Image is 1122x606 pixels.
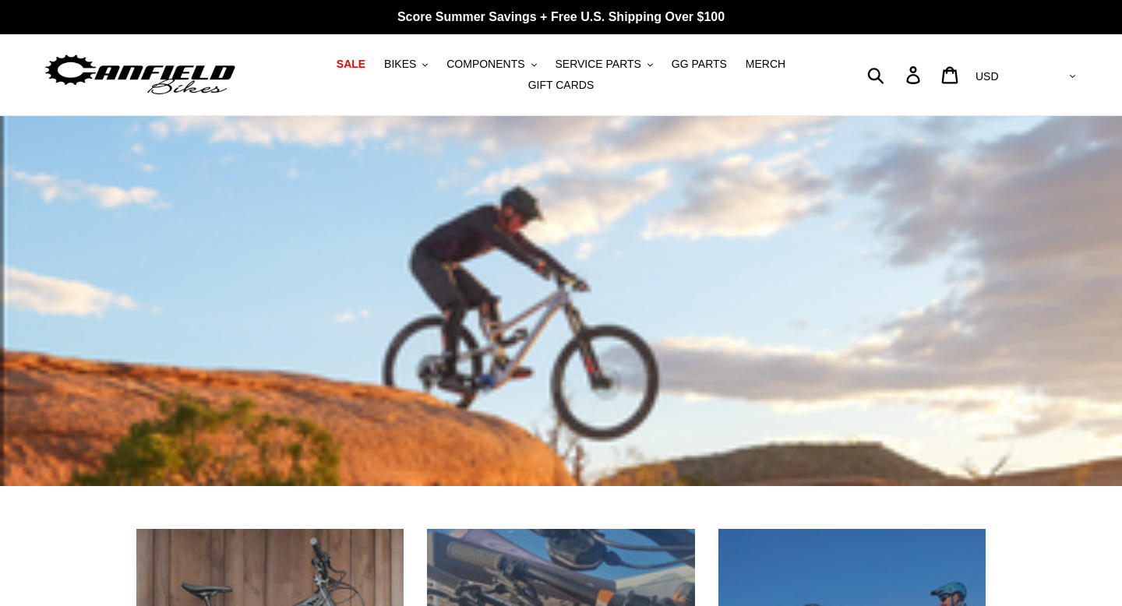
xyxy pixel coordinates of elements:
[547,54,660,75] button: SERVICE PARTS
[337,58,365,71] span: SALE
[329,54,373,75] a: SALE
[672,58,727,71] span: GG PARTS
[664,54,735,75] a: GG PARTS
[528,79,595,92] span: GIFT CARDS
[876,58,916,92] input: Search
[376,54,436,75] button: BIKES
[738,54,793,75] a: MERCH
[555,58,640,71] span: SERVICE PARTS
[520,75,602,96] a: GIFT CARDS
[384,58,416,71] span: BIKES
[746,58,785,71] span: MERCH
[439,54,544,75] button: COMPONENTS
[43,51,238,100] img: Canfield Bikes
[446,58,524,71] span: COMPONENTS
